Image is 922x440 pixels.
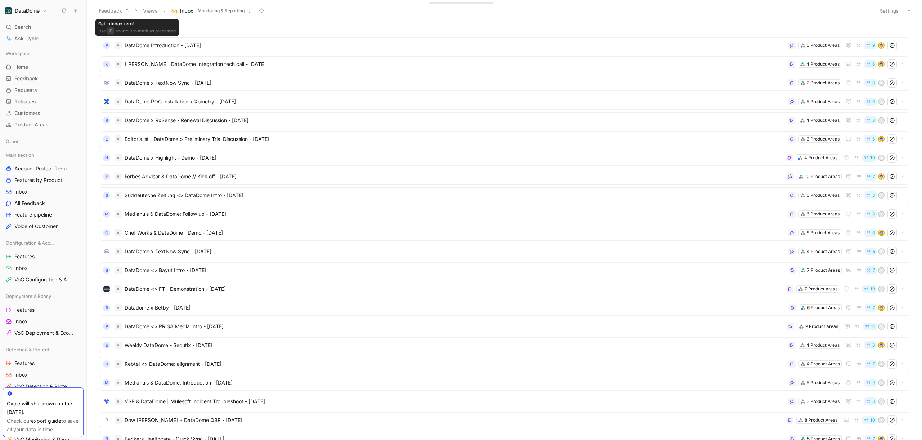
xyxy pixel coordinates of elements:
[879,361,884,366] div: V
[879,137,884,142] img: avatar
[7,417,80,434] div: Check our to save all your data in time.
[3,73,84,84] a: Feedback
[865,304,877,312] button: 7
[807,304,840,311] div: 6 Product Areas
[862,154,877,162] button: 10
[3,369,84,380] a: Inbox
[99,206,909,222] a: MMediahuis & DataDome: Follow up - [DATE]6 Product Areas8J
[99,56,909,72] a: K[[PERSON_NAME]] DataDome Integration tech call - [DATE]4 Product Areas6avatar
[14,63,28,71] span: Home
[3,237,84,285] div: Configuration & AccessFeaturesInboxVoC Configuration & Access
[125,303,786,312] span: Datadome x Betby - [DATE]
[6,138,19,145] span: Other
[125,247,786,256] span: DataDome x TextNow Sync - [DATE]
[879,155,884,160] div: M
[98,21,176,27] div: Get to inbox zero!
[864,116,877,124] button: 8
[103,192,110,199] div: S
[870,287,875,291] span: 10
[103,229,110,236] div: C
[3,328,84,338] a: VoC Deployment & Ecosystem
[99,300,909,316] a: BDatadome x Betby - [DATE]6 Product Areas7avatar
[879,418,884,423] div: A
[180,7,193,14] span: Inbox
[14,200,45,207] span: All Feedback
[3,251,84,262] a: Features
[98,27,176,34] div: Use shortcut to mark as processed
[3,33,84,44] a: Ask Cycle
[879,174,884,179] img: avatar
[3,198,84,209] a: All Feedback
[103,323,110,330] div: P
[99,187,909,203] a: SSüddeutsche Zeitung <> DataDome Intro - [DATE]5 Product Areas8V
[807,42,840,49] div: 5 Product Areas
[872,231,875,235] span: 6
[807,79,840,86] div: 2 Product Areas
[103,417,110,424] img: logo
[103,379,110,386] div: M
[873,268,875,272] span: 7
[870,156,875,160] span: 10
[125,266,786,275] span: DataDome <> Bayut Intro - [DATE]
[872,193,875,197] span: 8
[805,173,840,180] div: 10 Product Areas
[14,34,39,43] span: Ask Cycle
[14,177,62,184] span: Features by Product
[806,342,840,349] div: 4 Product Areas
[3,186,84,197] a: Inbox
[103,98,110,105] img: logo
[862,416,877,424] button: 10
[879,324,884,329] div: V
[872,118,875,123] span: 8
[879,193,884,198] div: V
[140,5,161,16] button: Views
[864,98,877,106] button: 6
[806,61,840,68] div: 4 Product Areas
[125,191,786,200] span: Süddeutsche Zeitung <> DataDome Intro - [DATE]
[3,316,84,327] a: Inbox
[14,276,74,283] span: VoC Configuration & Access
[864,135,877,143] button: 6
[15,8,40,14] h1: DataDome
[125,210,786,218] span: Mediahuis & DataDome: Follow up - [DATE]
[3,96,84,107] a: Releases
[14,360,35,367] span: Features
[107,27,114,34] div: E
[3,22,84,32] div: Search
[877,6,902,16] button: Settings
[99,169,909,185] a: FForbes Advisor & DataDome // Kick off - [DATE]10 Product Areas7avatar
[31,418,61,424] a: export guide
[99,37,909,53] a: PDataDome Introduction - [DATE]5 Product Areas9avatar
[805,285,837,293] div: 7 Product Areas
[3,119,84,130] a: Product Areas
[103,285,110,293] img: logo
[873,306,875,310] span: 7
[3,150,84,160] div: Main section
[168,5,255,16] button: InboxMonitoring & Reporting
[872,343,875,347] span: 6
[14,23,31,31] span: Search
[14,165,74,172] span: Account Protect Requests
[879,305,884,310] img: avatar
[99,131,909,147] a: EEditorialist | DataDome > Preliminary Trial Discussion - [DATE]3 Product Areas6avatar
[103,79,110,86] img: logo
[804,154,837,161] div: 4 Product Areas
[865,360,877,368] button: 7
[99,375,909,391] a: MMediahuis & DataDome: Introduction - [DATE]5 Product Areas9J
[103,248,110,255] img: logo
[865,248,877,255] button: 5
[14,98,36,105] span: Releases
[879,249,884,254] div: W
[3,221,84,232] a: Voice of Customer
[879,99,884,104] div: J
[807,248,840,255] div: 4 Product Areas
[125,360,786,368] span: Rebtel <> DataDome: alignment - [DATE]
[807,360,840,368] div: 4 Product Areas
[3,381,84,392] a: VoC Detection & Protection
[879,380,884,385] div: J
[125,97,786,106] span: DataDome POC Installation x Xometry - [DATE]
[872,381,875,385] span: 9
[6,239,54,246] span: Configuration & Access
[103,398,110,405] img: logo
[99,112,909,128] a: RDataDome x RxSense - Renewal Discussion - [DATE]4 Product Areas8L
